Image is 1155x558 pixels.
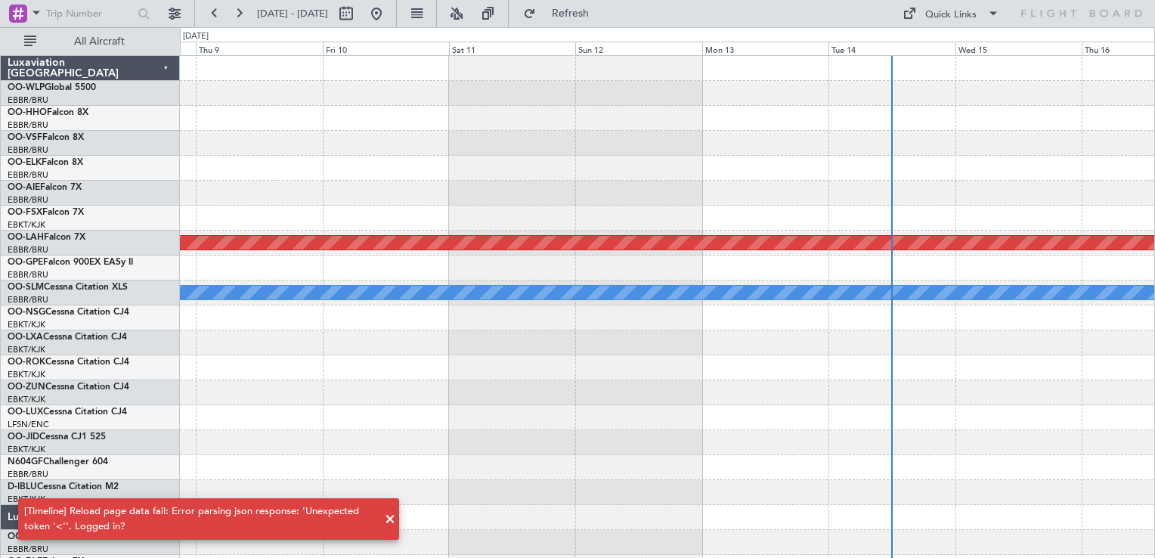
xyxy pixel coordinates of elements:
[323,42,449,55] div: Fri 10
[8,108,47,117] span: OO-HHO
[955,42,1082,55] div: Wed 15
[8,469,48,480] a: EBBR/BRU
[46,2,133,25] input: Trip Number
[8,133,84,142] a: OO-VSFFalcon 8X
[8,369,45,380] a: EBKT/KJK
[257,7,328,20] span: [DATE] - [DATE]
[8,119,48,131] a: EBBR/BRU
[8,208,42,217] span: OO-FSX
[8,432,106,442] a: OO-JIDCessna CJ1 525
[8,344,45,355] a: EBKT/KJK
[8,133,42,142] span: OO-VSF
[8,144,48,156] a: EBBR/BRU
[8,108,88,117] a: OO-HHOFalcon 8X
[8,233,44,242] span: OO-LAH
[196,42,322,55] div: Thu 9
[8,294,48,305] a: EBBR/BRU
[8,308,129,317] a: OO-NSGCessna Citation CJ4
[17,29,164,54] button: All Aircraft
[8,432,39,442] span: OO-JID
[539,8,602,19] span: Refresh
[8,457,108,467] a: N604GFChallenger 604
[828,42,955,55] div: Tue 14
[8,83,45,92] span: OO-WLP
[8,83,96,92] a: OO-WLPGlobal 5500
[449,42,575,55] div: Sat 11
[8,283,128,292] a: OO-SLMCessna Citation XLS
[8,258,133,267] a: OO-GPEFalcon 900EX EASy II
[575,42,701,55] div: Sun 12
[8,158,83,167] a: OO-ELKFalcon 8X
[516,2,607,26] button: Refresh
[8,283,44,292] span: OO-SLM
[8,194,48,206] a: EBBR/BRU
[39,36,159,47] span: All Aircraft
[8,183,82,192] a: OO-AIEFalcon 7X
[8,383,45,392] span: OO-ZUN
[702,42,828,55] div: Mon 13
[8,457,43,467] span: N604GF
[8,308,45,317] span: OO-NSG
[8,358,129,367] a: OO-ROKCessna Citation CJ4
[8,183,40,192] span: OO-AIE
[8,258,43,267] span: OO-GPE
[8,244,48,256] a: EBBR/BRU
[8,95,48,106] a: EBBR/BRU
[895,2,1007,26] button: Quick Links
[8,419,49,430] a: LFSN/ENC
[8,444,45,455] a: EBKT/KJK
[8,208,84,217] a: OO-FSXFalcon 7X
[8,333,127,342] a: OO-LXACessna Citation CJ4
[8,383,129,392] a: OO-ZUNCessna Citation CJ4
[8,408,127,417] a: OO-LUXCessna Citation CJ4
[8,233,85,242] a: OO-LAHFalcon 7X
[925,8,977,23] div: Quick Links
[8,333,43,342] span: OO-LXA
[8,158,42,167] span: OO-ELK
[8,269,48,281] a: EBBR/BRU
[8,169,48,181] a: EBBR/BRU
[8,319,45,330] a: EBKT/KJK
[8,408,43,417] span: OO-LUX
[183,30,209,43] div: [DATE]
[24,504,376,534] div: [Timeline] Reload page data fail: Error parsing json response: 'Unexpected token '<''. Logged in?
[8,394,45,405] a: EBKT/KJK
[8,219,45,231] a: EBKT/KJK
[8,358,45,367] span: OO-ROK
